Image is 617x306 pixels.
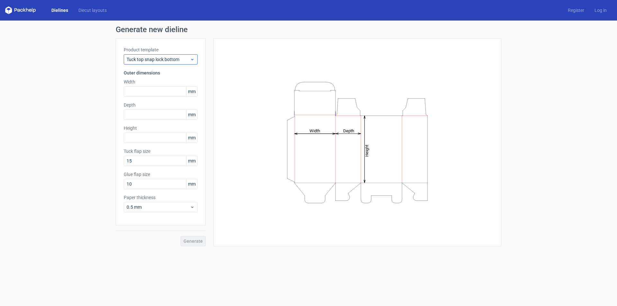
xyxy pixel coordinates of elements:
tspan: Width [309,128,320,133]
tspan: Depth [343,128,354,133]
a: Dielines [46,7,73,13]
a: Diecut layouts [73,7,112,13]
label: Tuck flap size [124,148,198,154]
label: Height [124,125,198,131]
label: Product template [124,47,198,53]
label: Paper thickness [124,194,198,201]
span: mm [186,87,197,96]
span: Tuck top snap lock bottom [127,56,190,63]
span: mm [186,133,197,143]
tspan: Height [364,144,369,156]
label: Width [124,79,198,85]
h3: Outer dimensions [124,70,198,76]
label: Depth [124,102,198,108]
a: Log in [589,7,612,13]
span: 0.5 mm [127,204,190,210]
span: mm [186,110,197,119]
h1: Generate new dieline [116,26,501,33]
label: Glue flap size [124,171,198,178]
a: Register [563,7,589,13]
span: mm [186,156,197,166]
span: mm [186,179,197,189]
